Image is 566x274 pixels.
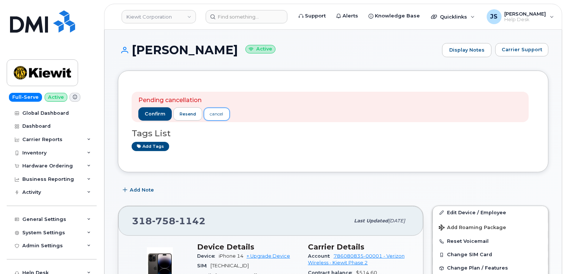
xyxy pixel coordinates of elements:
h3: Tags List [132,129,535,138]
p: Pending cancellation [138,96,230,105]
button: Add Roaming Package [433,219,548,235]
a: + Upgrade Device [247,253,290,259]
button: confirm [138,107,172,121]
a: Display Notes [442,43,492,57]
h3: Carrier Details [308,242,410,251]
iframe: Messenger Launcher [534,242,560,268]
span: Device [197,253,219,259]
span: Carrier Support [502,46,542,53]
span: Add Roaming Package [439,225,506,232]
span: [TECHNICAL_ID] [210,263,249,268]
small: Active [245,45,276,53]
button: Carrier Support [495,43,549,56]
span: resend [180,111,196,117]
a: Edit Device / Employee [433,206,548,219]
div: cancel [210,111,223,117]
span: Change Plan / Features [447,265,508,271]
span: confirm [145,111,165,117]
span: 1142 [176,215,206,226]
span: SIM [197,263,210,268]
span: Last updated [354,218,388,224]
button: Reset Voicemail [433,235,548,248]
button: Add Note [118,183,160,197]
h3: Device Details [197,242,299,251]
a: 786080835-00001 - Verizon Wireless - Kiewit Phase 2 [308,253,405,265]
span: [DATE] [388,218,405,224]
span: 318 [132,215,206,226]
a: Add tags [132,142,169,151]
span: Account [308,253,334,259]
span: Add Note [130,186,154,193]
a: cancel [204,108,230,121]
h1: [PERSON_NAME] [118,43,438,56]
span: iPhone 14 [219,253,244,259]
span: 758 [152,215,176,226]
button: resend [173,107,202,121]
button: Change SIM Card [433,248,548,261]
